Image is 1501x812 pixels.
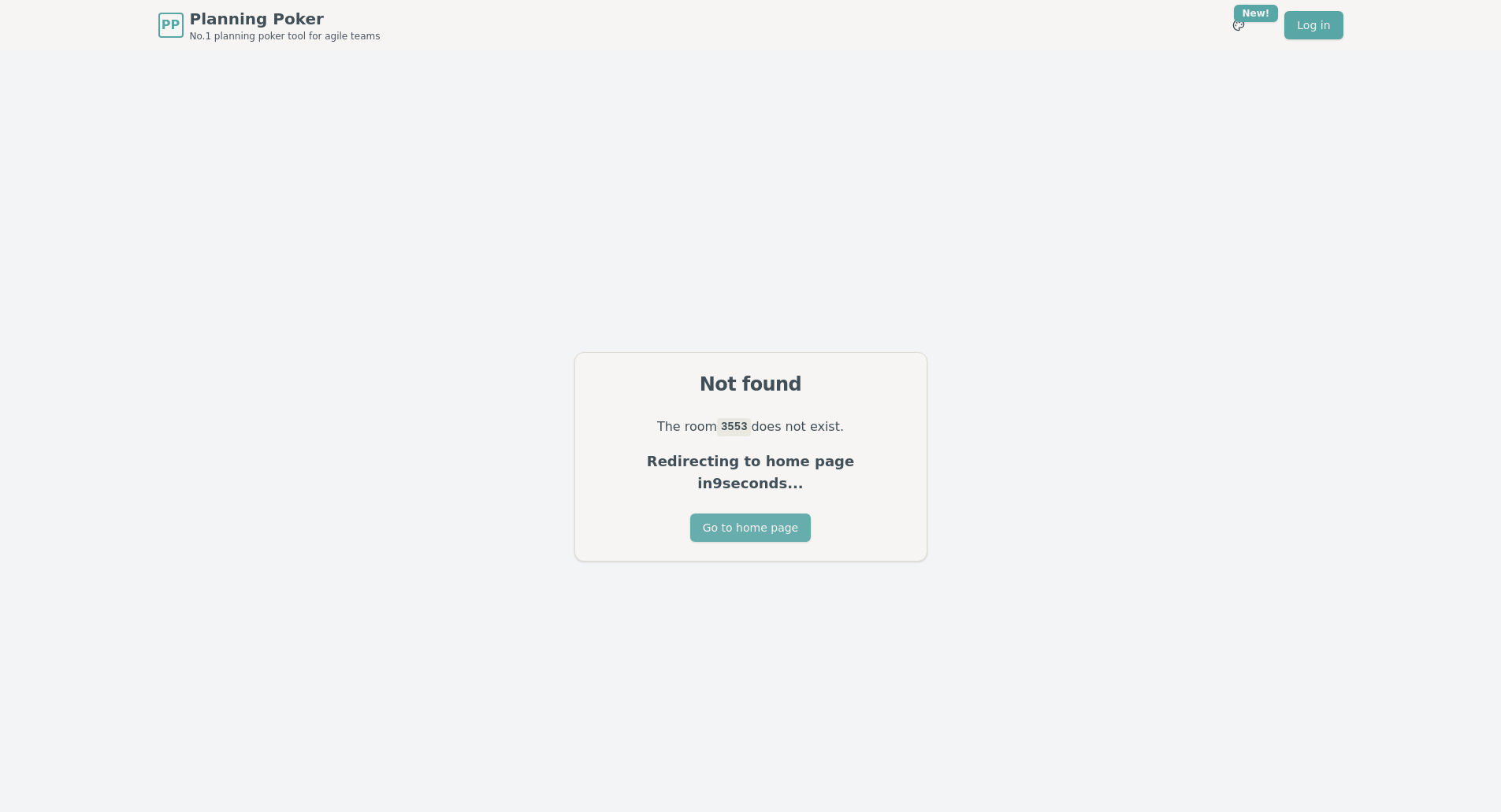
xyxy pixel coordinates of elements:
[690,514,811,542] button: Go to home page
[594,372,908,397] div: Not found
[162,16,180,35] span: PP
[717,418,751,436] code: 3553
[190,8,381,30] span: Planning Poker
[158,8,381,43] a: PPPlanning PokerNo.1 planning poker tool for agile teams
[190,30,381,43] span: No.1 planning poker tool for agile teams
[1284,11,1343,39] a: Log in
[1234,5,1279,22] div: New!
[1224,11,1253,39] button: New!
[594,416,908,438] p: The room does not exist.
[594,450,908,495] p: Redirecting to home page in 9 seconds...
